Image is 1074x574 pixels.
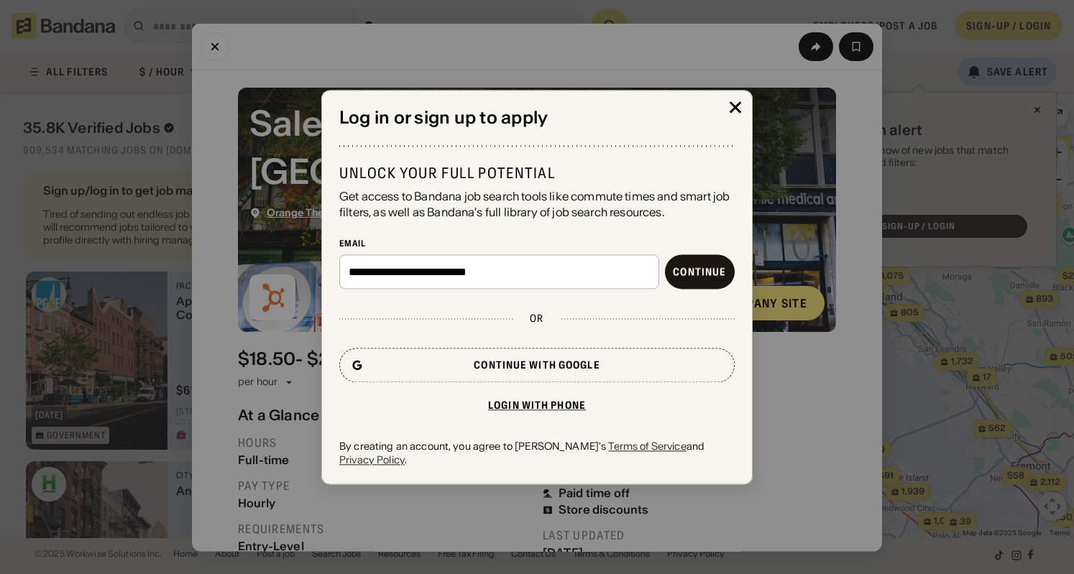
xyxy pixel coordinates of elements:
div: or [530,313,543,325]
div: Get access to Bandana job search tools like commute times and smart job filters, as well as Banda... [339,188,735,221]
div: Continue [673,267,726,277]
div: Login with phone [488,401,586,411]
div: Unlock your full potential [339,164,735,182]
a: Terms of Service [608,440,686,453]
a: Privacy Policy [339,453,405,466]
div: Log in or sign up to apply [339,108,735,129]
div: Continue with Google [474,361,600,371]
div: Email [339,238,735,249]
div: By creating an account, you agree to [PERSON_NAME]'s and . [339,440,735,466]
